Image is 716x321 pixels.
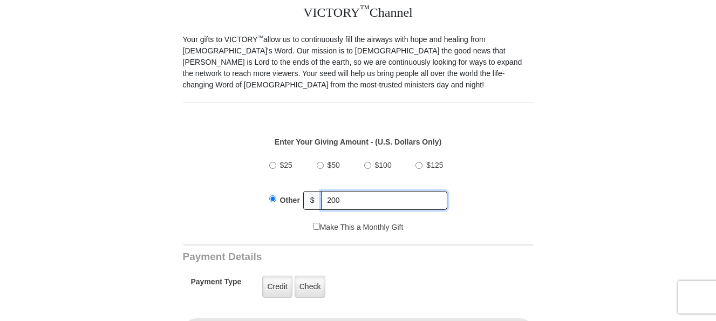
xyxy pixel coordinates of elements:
[303,191,322,210] span: $
[258,34,264,40] sup: ™
[183,34,534,91] p: Your gifts to VICTORY allow us to continuously fill the airways with hope and healing from [DEMOG...
[321,191,447,210] input: Other Amount
[275,138,441,146] strong: Enter Your Giving Amount - (U.S. Dollars Only)
[328,161,340,169] span: $50
[375,161,392,169] span: $100
[295,276,326,298] label: Check
[262,276,292,298] label: Credit
[426,161,443,169] span: $125
[183,251,458,263] h3: Payment Details
[280,161,292,169] span: $25
[280,196,300,204] span: Other
[313,223,320,230] input: Make This a Monthly Gift
[191,277,242,292] h5: Payment Type
[313,222,404,233] label: Make This a Monthly Gift
[360,3,370,14] sup: ™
